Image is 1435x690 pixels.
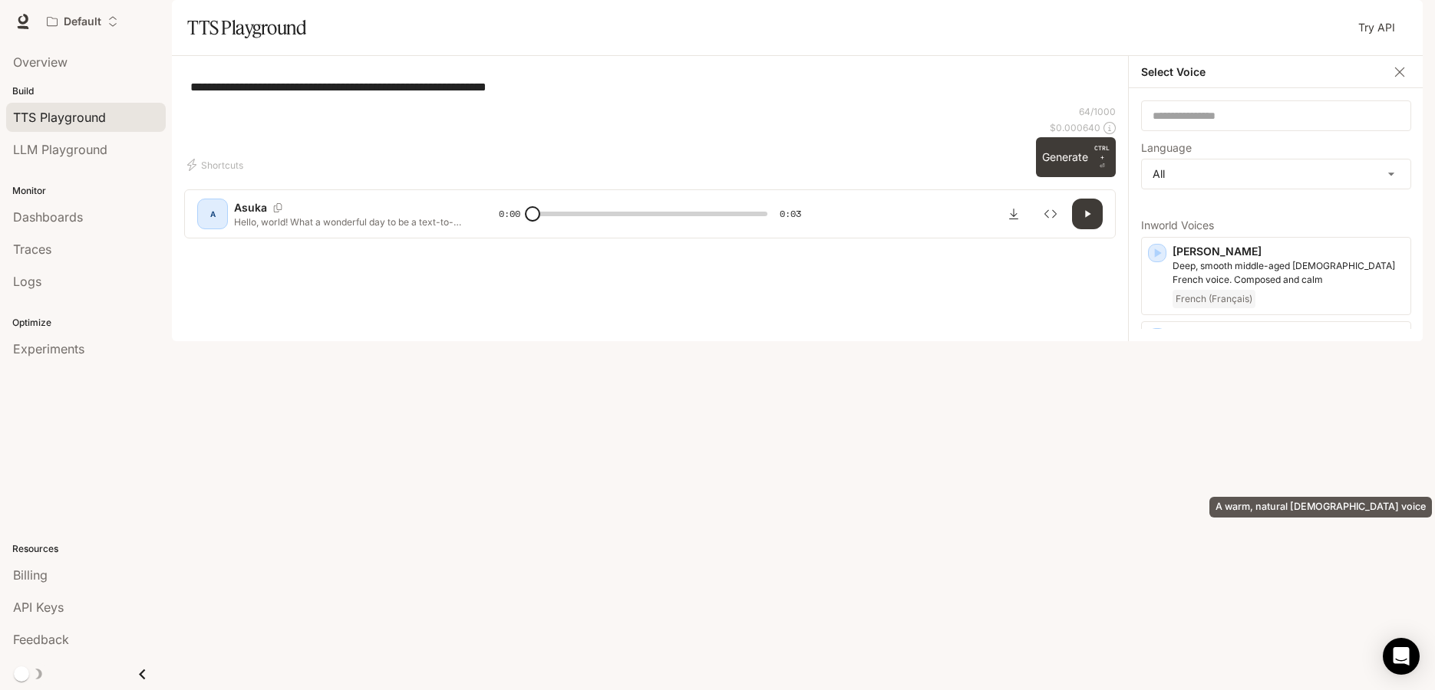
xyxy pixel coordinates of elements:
p: Default [64,15,101,28]
p: 64 / 1000 [1079,105,1116,118]
p: Inworld Voices [1141,220,1411,231]
div: All [1142,159,1410,189]
p: [PERSON_NAME] [1173,328,1404,343]
button: Open workspace menu [40,6,125,37]
button: Inspect [1035,199,1066,229]
p: Language [1141,143,1192,153]
button: Shortcuts [184,153,249,177]
span: French (Français) [1173,290,1255,308]
a: Try API [1352,12,1401,43]
button: Copy Voice ID [267,203,289,212]
button: GenerateCTRL +⏎ [1036,137,1116,177]
h1: TTS Playground [187,12,306,43]
div: A warm, natural [DEMOGRAPHIC_DATA] voice [1209,497,1432,517]
span: 0:00 [499,206,520,222]
div: A [200,202,225,226]
p: $ 0.000640 [1050,121,1100,134]
p: CTRL + [1094,143,1110,162]
p: Deep, smooth middle-aged male French voice. Composed and calm [1173,259,1404,287]
button: Download audio [998,199,1029,229]
p: Asuka [234,200,267,215]
p: ⏎ [1094,143,1110,171]
p: [PERSON_NAME] [1173,244,1404,259]
span: 0:03 [780,206,801,222]
div: Open Intercom Messenger [1383,638,1420,675]
p: Hello, world! What a wonderful day to be a text-to-speech model! [234,215,462,228]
